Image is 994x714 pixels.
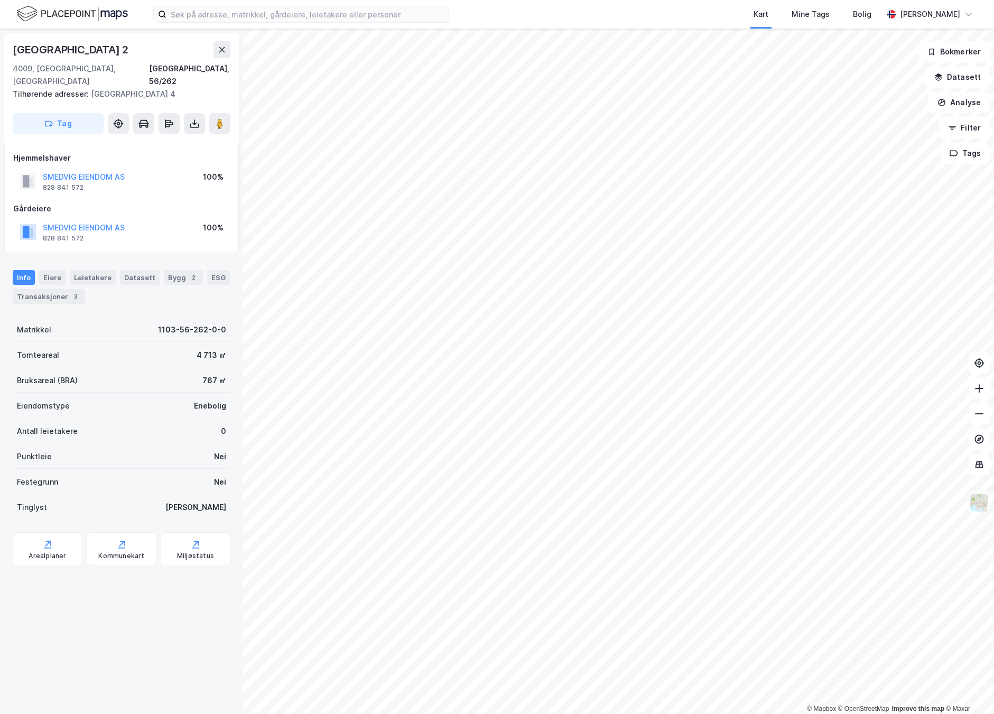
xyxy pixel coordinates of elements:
div: Eiere [39,270,66,285]
div: 828 841 572 [43,183,83,192]
div: [PERSON_NAME] [900,8,960,21]
div: 828 841 572 [43,234,83,243]
button: Analyse [928,92,990,113]
div: Bygg [164,270,203,285]
div: Kart [754,8,768,21]
div: [GEOGRAPHIC_DATA] 2 [13,41,131,58]
div: Leietakere [70,270,116,285]
div: 2 [188,272,199,283]
div: Transaksjoner [13,289,85,304]
div: Gårdeiere [13,202,230,215]
div: Arealplaner [29,552,66,560]
div: Nei [214,476,226,488]
div: 767 ㎡ [202,374,226,387]
div: 100% [203,221,224,234]
div: Bruksareal (BRA) [17,374,78,387]
div: Tinglyst [17,501,47,514]
img: Z [969,493,989,513]
div: Nei [214,450,226,463]
button: Filter [939,117,990,138]
button: Tag [13,113,104,134]
div: Punktleie [17,450,52,463]
div: Hjemmelshaver [13,152,230,164]
div: Kommunekart [98,552,144,560]
div: Kontrollprogram for chat [941,663,994,714]
button: Bokmerker [918,41,990,62]
div: Antall leietakere [17,425,78,438]
div: Enebolig [194,400,226,412]
div: 4009, [GEOGRAPHIC_DATA], [GEOGRAPHIC_DATA] [13,62,149,88]
div: [GEOGRAPHIC_DATA] 4 [13,88,222,100]
div: Miljøstatus [177,552,214,560]
div: Info [13,270,35,285]
div: 100% [203,171,224,183]
iframe: Chat Widget [941,663,994,714]
img: logo.f888ab2527a4732fd821a326f86c7f29.svg [17,5,128,23]
div: Bolig [853,8,871,21]
span: Tilhørende adresser: [13,89,91,98]
div: Tomteareal [17,349,59,361]
div: 0 [221,425,226,438]
button: Datasett [925,67,990,88]
div: [PERSON_NAME] [165,501,226,514]
button: Tags [941,143,990,164]
div: Eiendomstype [17,400,70,412]
a: OpenStreetMap [838,705,889,712]
div: 3 [70,291,81,302]
input: Søk på adresse, matrikkel, gårdeiere, leietakere eller personer [166,6,449,22]
a: Mapbox [807,705,836,712]
div: Festegrunn [17,476,58,488]
a: Improve this map [892,705,944,712]
div: Datasett [120,270,160,285]
div: ESG [207,270,230,285]
div: Mine Tags [792,8,830,21]
div: [GEOGRAPHIC_DATA], 56/262 [149,62,231,88]
div: 4 713 ㎡ [197,349,226,361]
div: Matrikkel [17,323,51,336]
div: 1103-56-262-0-0 [158,323,226,336]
